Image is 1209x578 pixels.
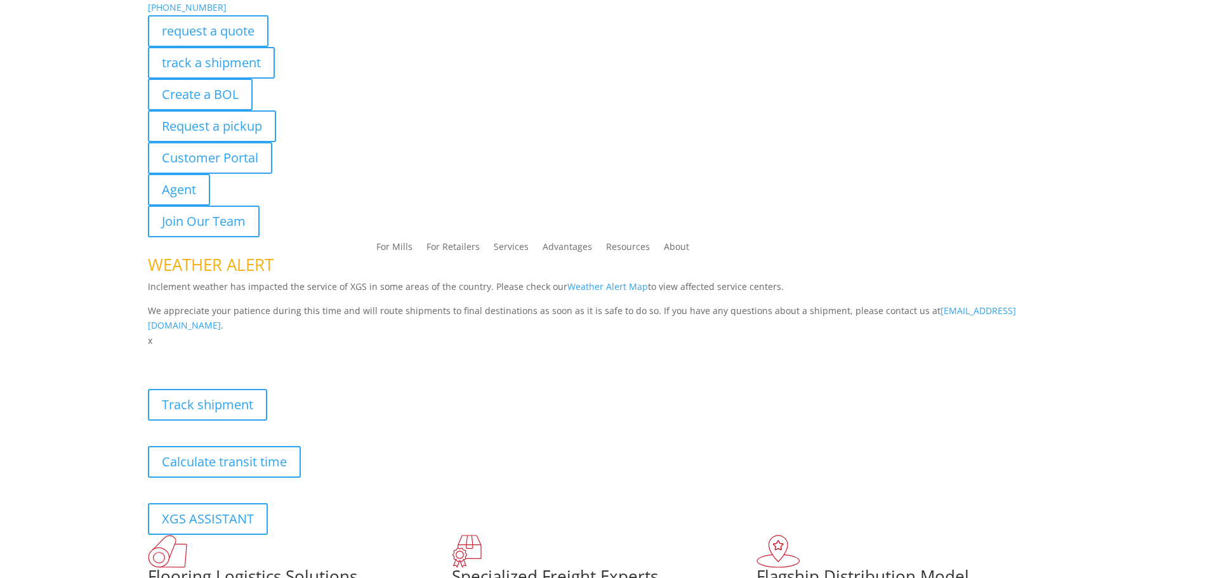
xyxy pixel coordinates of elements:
a: Advantages [543,242,592,256]
a: XGS ASSISTANT [148,503,268,535]
p: x [148,333,1062,348]
p: We appreciate your patience during this time and will route shipments to final destinations as so... [148,303,1062,334]
a: Track shipment [148,389,267,421]
a: Calculate transit time [148,446,301,478]
a: About [664,242,689,256]
img: xgs-icon-flagship-distribution-model-red [756,535,800,568]
a: Agent [148,174,210,206]
p: Inclement weather has impacted the service of XGS in some areas of the country. Please check our ... [148,279,1062,303]
img: xgs-icon-total-supply-chain-intelligence-red [148,535,187,568]
span: WEATHER ALERT [148,253,274,276]
a: [PHONE_NUMBER] [148,1,227,13]
a: Resources [606,242,650,256]
a: For Mills [376,242,413,256]
a: Create a BOL [148,79,253,110]
a: For Retailers [426,242,480,256]
a: Request a pickup [148,110,276,142]
a: track a shipment [148,47,275,79]
a: Customer Portal [148,142,272,174]
a: Weather Alert Map [567,280,648,292]
img: xgs-icon-focused-on-flooring-red [452,535,482,568]
a: Join Our Team [148,206,260,237]
b: Visibility, transparency, and control for your entire supply chain. [148,350,431,362]
a: Services [494,242,529,256]
a: request a quote [148,15,268,47]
